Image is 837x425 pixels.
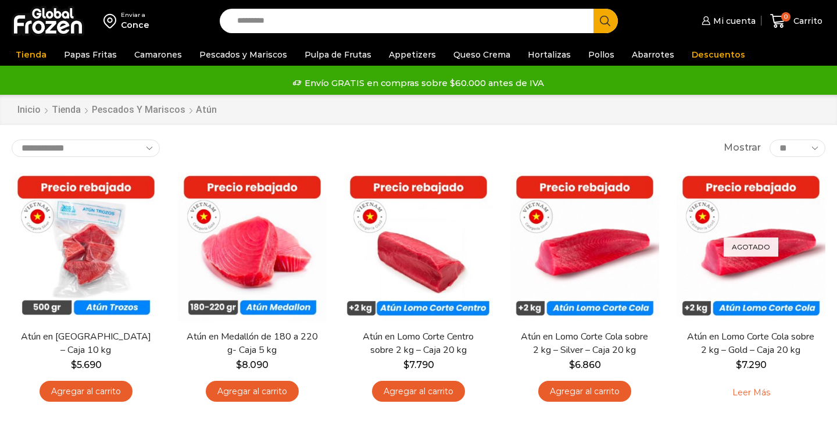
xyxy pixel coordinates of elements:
nav: Breadcrumb [17,103,217,117]
p: Agotado [724,237,778,256]
a: Atún en Medallón de 180 a 220 g- Caja 5 kg [185,330,319,357]
a: Pollos [582,44,620,66]
a: Agregar al carrito: “Atún en Trozos - Caja 10 kg” [40,381,133,402]
span: Mi cuenta [710,15,756,27]
a: Camarones [128,44,188,66]
a: Abarrotes [626,44,680,66]
div: Conce [121,19,149,31]
a: Descuentos [686,44,751,66]
a: Pescados y Mariscos [194,44,293,66]
a: Pescados y Mariscos [91,103,186,117]
button: Search button [593,9,618,33]
div: Enviar a [121,11,149,19]
a: Agregar al carrito: “Atún en Medallón de 180 a 220 g- Caja 5 kg” [206,381,299,402]
span: 0 [781,12,791,22]
span: Mostrar [724,141,761,155]
a: Hortalizas [522,44,577,66]
select: Pedido de la tienda [12,140,160,157]
img: address-field-icon.svg [103,11,121,31]
a: Atún en Lomo Corte Cola sobre 2 kg – Silver – Caja 20 kg [518,330,652,357]
a: Tienda [51,103,81,117]
a: Atún en [GEOGRAPHIC_DATA] – Caja 10 kg [19,330,153,357]
bdi: 7.290 [736,359,767,370]
a: Papas Fritas [58,44,123,66]
bdi: 6.860 [569,359,601,370]
a: Tienda [10,44,52,66]
a: 0 Carrito [767,8,825,35]
a: Atún en Lomo Corte Centro sobre 2 kg – Caja 20 kg [352,330,485,357]
span: $ [71,359,77,370]
bdi: 7.790 [403,359,434,370]
a: Agregar al carrito: “Atún en Lomo Corte Centro sobre 2 kg - Caja 20 kg” [372,381,465,402]
h1: Atún [196,104,217,115]
a: Mi cuenta [699,9,756,33]
a: Leé más sobre “Atún en Lomo Corte Cola sobre 2 kg - Gold – Caja 20 kg” [714,381,788,405]
span: $ [736,359,742,370]
a: Pulpa de Frutas [299,44,377,66]
a: Queso Crema [448,44,516,66]
span: Carrito [791,15,822,27]
span: $ [403,359,409,370]
bdi: 5.690 [71,359,102,370]
a: Appetizers [383,44,442,66]
span: $ [236,359,242,370]
a: Agregar al carrito: “Atún en Lomo Corte Cola sobre 2 kg - Silver - Caja 20 kg” [538,381,631,402]
a: Inicio [17,103,41,117]
a: Atún en Lomo Corte Cola sobre 2 kg – Gold – Caja 20 kg [684,330,818,357]
bdi: 8.090 [236,359,269,370]
span: $ [569,359,575,370]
